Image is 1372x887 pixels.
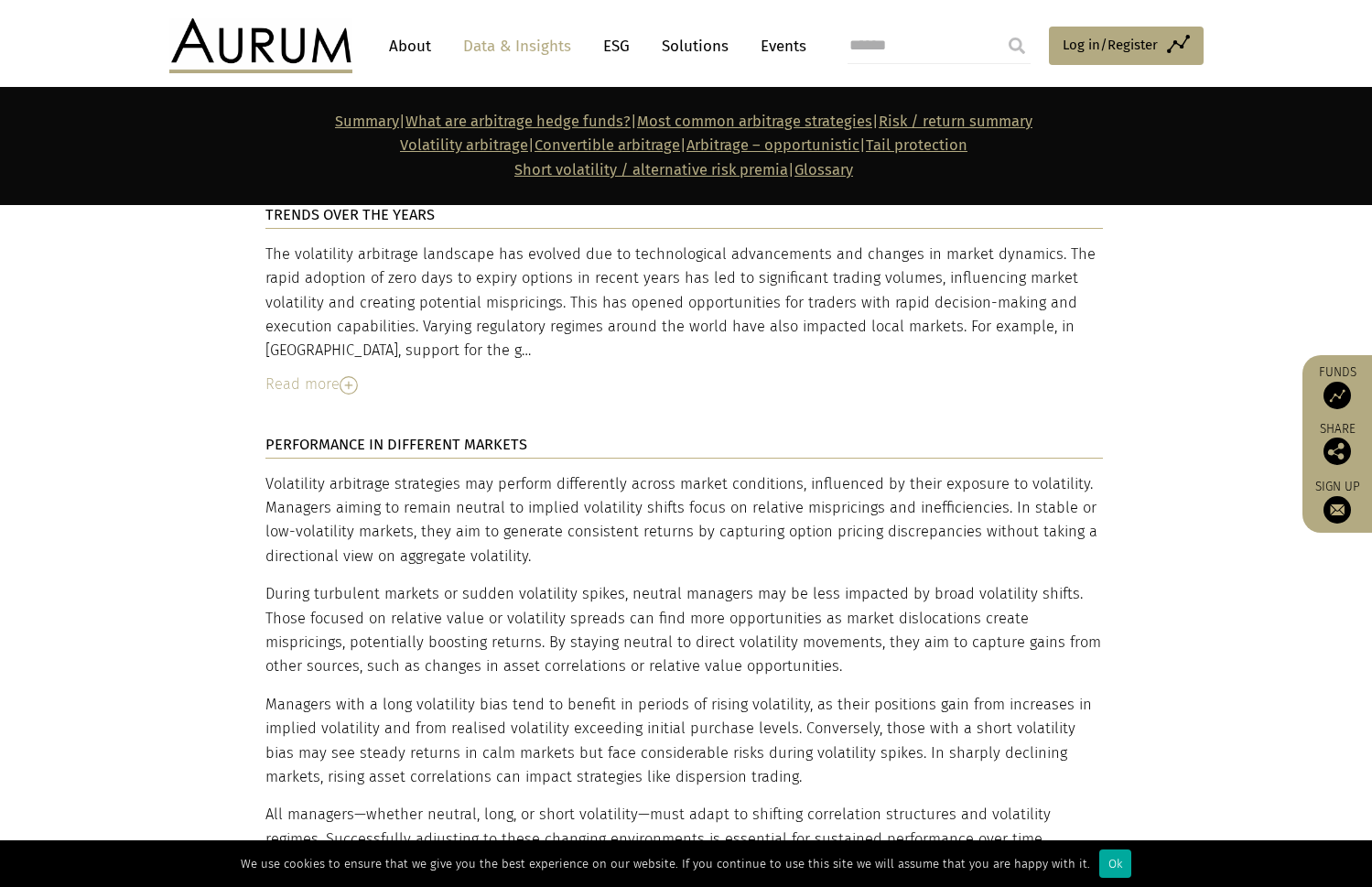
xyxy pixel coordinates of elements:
a: What are arbitrage hedge funds? [405,113,631,130]
a: Log in/Register [1049,27,1204,65]
a: Events [751,29,806,63]
a: ESG [594,29,639,63]
img: Share this post [1323,438,1351,465]
img: Aurum [169,18,352,73]
a: Volatility arbitrage [400,136,528,154]
a: Data & Insights [454,29,580,63]
span: Log in/Register [1063,34,1158,56]
strong: TRENDS OVER THE YEARS [265,206,435,223]
span: | [514,161,853,178]
a: Risk / return summary [879,113,1032,130]
strong: PERFORMANCE IN DIFFERENT MARKETS [265,436,527,453]
div: The volatility arbitrage landscape has evolved due to technological advancements and changes in m... [265,243,1103,363]
p: All managers—whether neutral, long, or short volatility—must adapt to shifting correlation struct... [265,803,1103,851]
a: Tail protection [866,136,967,154]
p: During turbulent markets or sudden volatility spikes, neutral managers may be less impacted by br... [265,582,1103,679]
div: Read more [265,373,1103,396]
a: Solutions [653,29,738,63]
div: Ok [1099,849,1131,878]
div: Share [1312,423,1363,465]
a: Sign up [1312,479,1363,524]
a: Most common arbitrage strategies [637,113,872,130]
strong: | | | [335,113,879,130]
a: About [380,29,440,63]
img: Read More [340,376,358,395]
img: Access Funds [1323,382,1351,409]
input: Submit [999,27,1035,64]
a: Convertible arbitrage [535,136,680,154]
p: Managers with a long volatility bias tend to benefit in periods of rising volatility, as their po... [265,693,1103,790]
a: Funds [1312,364,1363,409]
a: Glossary [794,161,853,178]
div: Volatility arbitrage strategies may perform differently across market conditions, influenced by t... [265,472,1103,851]
strong: | | | [400,136,866,154]
img: Sign up to our newsletter [1323,496,1351,524]
a: Arbitrage – opportunistic [686,136,859,154]
a: Summary [335,113,399,130]
a: Short volatility / alternative risk premia [514,161,788,178]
